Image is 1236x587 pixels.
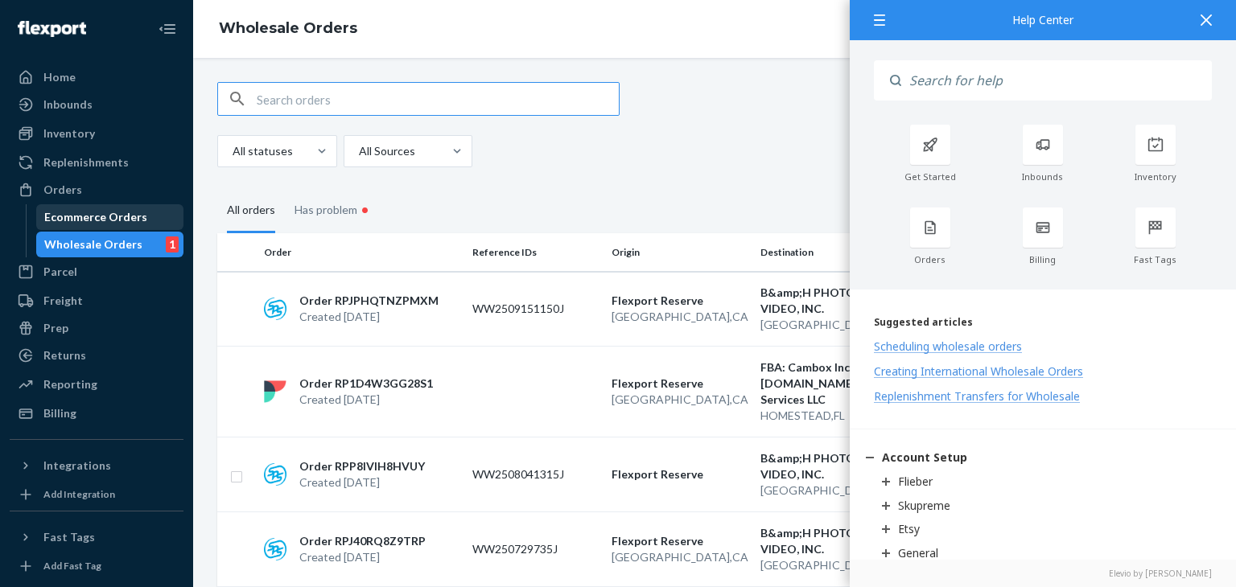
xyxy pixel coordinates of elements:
a: Wholesale Orders1 [36,232,184,257]
p: B&amp;H PHOTO - VIDEO, INC. [760,525,896,557]
p: FBA: Cambox Inc [DOMAIN_NAME] Services LLC [760,359,896,408]
p: WW250729735J [472,541,599,557]
p: Flexport Reserve [612,466,748,482]
p: HOMESTEAD , FL [760,408,896,424]
a: Freight [10,288,183,314]
p: [GEOGRAPHIC_DATA] , NJ [760,317,896,333]
th: Destination [754,233,903,272]
div: Inventory [43,125,95,142]
p: [GEOGRAPHIC_DATA] , NJ [760,482,896,499]
div: Add Integration [43,487,115,501]
p: [GEOGRAPHIC_DATA] , CA [612,549,748,565]
a: Returns [10,343,183,368]
p: WW2508041315J [472,466,599,482]
input: Search orders [257,83,619,115]
a: Reporting [10,371,183,397]
button: Fast Tags [10,524,183,550]
a: Elevio by [PERSON_NAME] [874,568,1212,579]
div: Integrations [43,458,111,474]
input: All statuses [231,143,233,159]
p: Order RPJPHQTNZPMXM [299,293,439,309]
th: Origin [605,233,754,272]
div: Inventory [1099,171,1212,183]
p: Flexport Reserve [612,533,748,549]
div: Replenishment Transfers for Wholesale [874,388,1080,404]
div: Inbounds [987,171,1099,183]
div: 1 [166,236,179,252]
p: [GEOGRAPHIC_DATA] , CA [612,309,748,325]
p: [GEOGRAPHIC_DATA] , CA [612,392,748,408]
div: Scheduling wholesale orders [874,339,1022,354]
a: Wholesale Orders [219,19,357,37]
ol: breadcrumbs [206,6,370,52]
div: • [357,199,373,220]
p: Created [DATE] [299,474,425,491]
p: B&amp;H PHOTO - VIDEO, INC. [760,285,896,317]
div: Prep [43,320,68,336]
div: Has problem [295,187,373,233]
div: Fast Tags [1099,254,1212,265]
button: Integrations [10,453,183,478]
div: General [898,545,938,560]
div: Fast Tags [43,529,95,545]
div: Orders [43,182,82,198]
a: Prep [10,315,183,341]
div: Help Center [874,14,1212,26]
p: Order RP1D4W3GG28S1 [299,376,433,392]
a: Billing [10,400,183,426]
div: Freight [43,293,83,309]
p: [GEOGRAPHIC_DATA] , NJ [760,557,896,573]
img: sps-commerce logo [264,298,286,320]
p: Order RPP8IVIH8HVUY [299,458,425,474]
th: Reference IDs [466,233,605,272]
p: Created [DATE] [299,309,439,325]
div: Ecommerce Orders [44,209,147,225]
div: Billing [43,405,76,421]
div: Returns [43,347,86,363]
a: Inventory [10,121,183,146]
div: Creating International Wholesale Orders [874,363,1083,379]
div: Home [43,69,76,85]
div: Orders [874,254,987,265]
div: Get Started [874,171,987,183]
img: sps-commerce logo [264,463,286,486]
a: Inbounds [10,92,183,117]
img: sps-commerce logo [264,538,286,560]
a: Parcel [10,259,183,285]
div: Parcel [43,264,77,280]
div: Etsy [898,521,920,536]
div: Skupreme [898,498,950,513]
th: Order [257,233,466,272]
p: Created [DATE] [299,392,433,408]
div: Add Fast Tag [43,559,101,573]
div: Account Setup [882,449,967,465]
p: Order RPJ40RQ8Z9TRP [299,533,426,549]
a: Orders [10,177,183,203]
a: Ecommerce Orders [36,204,184,230]
p: Created [DATE] [299,549,426,565]
img: Flexport logo [18,21,86,37]
a: Home [10,64,183,90]
p: WW2509151150J [472,301,599,317]
div: Wholesale Orders [44,236,142,252]
div: Reporting [43,376,97,392]
p: B&amp;H PHOTO - VIDEO, INC. [760,450,896,482]
div: Replenishments [43,154,129,170]
p: Flexport Reserve [612,293,748,309]
p: Flexport Reserve [612,376,748,392]
div: Billing [987,254,1099,265]
span: Suggested articles [874,315,973,329]
div: Inbounds [43,96,93,113]
a: Replenishments [10,150,183,175]
button: Close Navigation [151,13,183,45]
input: All Sources [357,143,359,159]
div: Flieber [898,474,933,489]
div: All orders [227,189,275,233]
img: flexport logo [264,380,286,403]
input: Search [901,60,1212,101]
a: Add Fast Tag [10,556,183,576]
a: Add Integration [10,485,183,504]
